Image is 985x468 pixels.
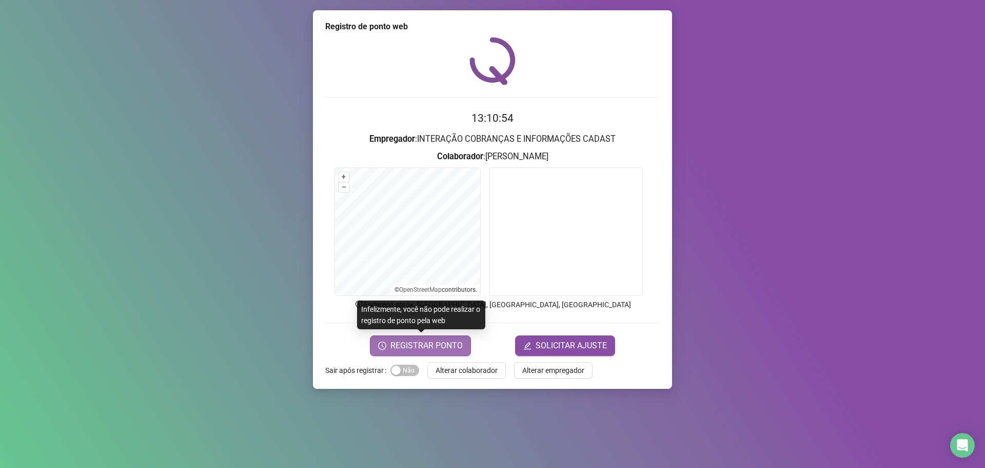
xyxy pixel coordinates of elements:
span: info-circle [354,299,364,309]
div: Infelizmente, você não pode realizar o registro de ponto pela web [357,301,485,329]
img: QRPoint [469,37,516,85]
span: Alterar empregador [522,365,584,376]
span: clock-circle [378,342,386,350]
button: editSOLICITAR AJUSTE [515,335,615,356]
h3: : INTERAÇÃO COBRANÇAS E INFORMAÇÕES CADAST [325,133,660,146]
strong: Empregador [369,134,415,144]
span: edit [523,342,531,350]
span: Alterar colaborador [436,365,498,376]
li: © contributors. [395,286,477,293]
div: Registro de ponto web [325,21,660,33]
button: – [339,182,349,192]
span: SOLICITAR AJUSTE [536,340,607,352]
button: + [339,172,349,182]
span: REGISTRAR PONTO [390,340,463,352]
div: Open Intercom Messenger [950,433,975,458]
button: REGISTRAR PONTO [370,335,471,356]
time: 13:10:54 [471,112,514,124]
h3: : [PERSON_NAME] [325,150,660,163]
button: Alterar empregador [514,362,593,379]
strong: Colaborador [437,152,483,161]
p: Endereço aprox. : [GEOGRAPHIC_DATA], [GEOGRAPHIC_DATA], [GEOGRAPHIC_DATA] [325,299,660,310]
button: Alterar colaborador [427,362,506,379]
a: OpenStreetMap [399,286,442,293]
label: Sair após registrar [325,362,390,379]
